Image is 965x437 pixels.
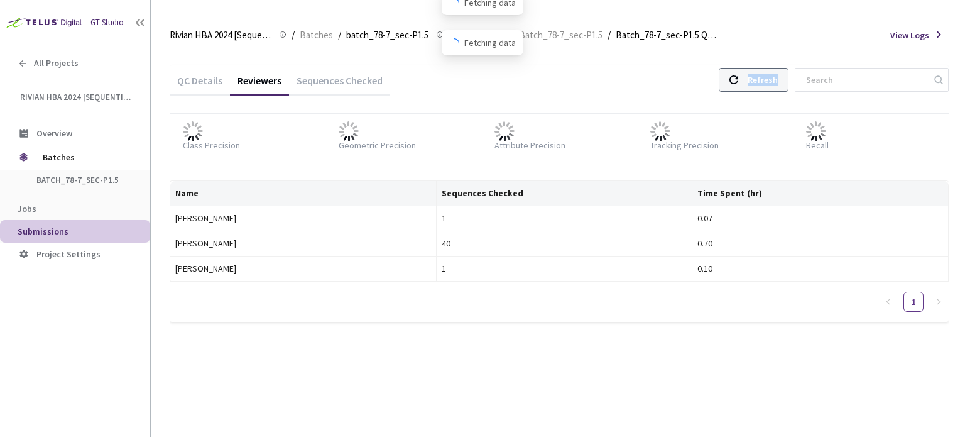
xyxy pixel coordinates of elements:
button: left [878,292,898,312]
div: Reviewers [230,74,289,96]
span: Submissions [18,226,68,237]
div: 0.07 [697,211,943,225]
span: loading [449,38,459,48]
div: 40 [442,236,687,250]
img: loader.gif [650,121,670,141]
div: Tracking Precision [650,139,719,152]
img: loader.gif [806,121,826,141]
a: Batch_78-7_sec-P1.5 [516,28,605,41]
li: 1 [903,292,924,312]
span: batch_78-7_sec-P1.5 [346,28,428,43]
li: / [338,28,341,43]
div: Class Precision [183,139,240,152]
div: QC Details [170,74,230,96]
span: Project Settings [36,248,101,260]
a: 1 [904,292,923,311]
th: Time Spent (hr) [692,181,949,206]
span: left [885,298,892,306]
div: 1 [442,211,687,225]
div: Refresh [748,69,778,91]
span: View Logs [890,29,929,41]
div: 0.10 [697,262,943,275]
span: Fetching data [464,36,516,50]
div: 0.70 [697,236,943,250]
span: Overview [36,128,72,139]
input: Search [799,69,932,91]
li: / [608,28,611,43]
button: right [929,292,949,312]
div: Geometric Precision [339,139,416,152]
a: Batches [297,28,335,41]
span: Rivian HBA 2024 [Sequential] [20,92,133,102]
img: loader.gif [183,121,203,141]
div: [PERSON_NAME] [175,236,431,250]
th: Sequences Checked [437,181,693,206]
span: Batches [300,28,333,43]
div: Sequences Checked [289,74,390,96]
div: [PERSON_NAME] [175,262,431,275]
img: loader.gif [494,121,515,141]
span: Batch_78-7_sec-P1.5 [519,28,602,43]
span: Jobs [18,203,36,214]
div: 1 [442,262,687,275]
span: Rivian HBA 2024 [Sequential] [170,28,271,43]
div: Recall [806,139,829,152]
li: Previous Page [878,292,898,312]
span: batch_78-7_sec-P1.5 [36,175,129,185]
th: Name [170,181,437,206]
div: GT Studio [90,17,124,29]
span: All Projects [34,58,79,69]
li: Next Page [929,292,949,312]
div: [PERSON_NAME] [175,211,431,225]
span: Batch_78-7_sec-P1.5 QC - [DATE] [616,28,717,43]
div: Attribute Precision [494,139,565,152]
li: / [292,28,295,43]
img: loader.gif [339,121,359,141]
span: Batches [43,145,129,170]
span: right [935,298,942,306]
